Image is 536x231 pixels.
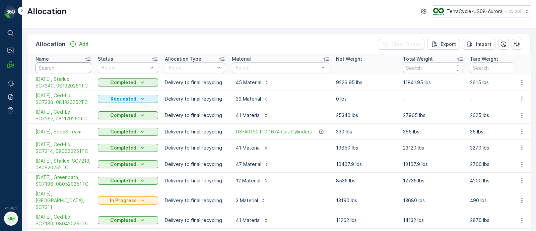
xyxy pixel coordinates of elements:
p: 45 Material [236,79,261,86]
p: 2870 lbs [470,217,530,224]
p: 41 Material [236,217,261,224]
p: - [470,96,530,102]
p: Total Weight [403,56,433,62]
p: - [403,96,463,102]
button: In Progress [98,196,158,205]
td: Delivery to final recycling [161,74,228,91]
p: 2625 lbs [470,112,530,119]
p: 47 Material [236,161,261,168]
a: 08/08/25, Ced-Lo, SC7214, 080620251TC [36,141,91,155]
span: [DATE], Ced-Lo, SC7180, 080420251TC [36,214,91,227]
input: Search [470,62,530,73]
button: 39 Material [232,94,273,104]
p: TerraCycle-US08-Aurora [447,8,503,15]
p: 2615 lbs [470,79,530,86]
div: MM [6,213,16,224]
p: 13107.9 lbs [403,161,463,168]
input: Search [403,62,463,73]
p: Clear Filters [391,41,420,48]
button: Completed [98,216,158,224]
p: Allocation [27,6,67,17]
button: 12 Material [232,175,272,186]
span: [DATE], Ced-Lo, SC7267, 081120251TC [36,109,91,122]
button: Export [427,39,460,50]
span: [DATE], Starlux, SC7340, 081320251TC [36,76,91,89]
p: 39 Material [236,96,261,102]
a: 08/01/25, SodaStream [36,128,91,135]
p: Completed [110,128,136,135]
td: Delivery to final recycling [161,189,228,212]
input: Search [36,62,91,73]
p: Allocation Type [165,56,201,62]
p: 365 lbs [403,128,463,135]
span: [DATE], SodaStream [36,128,91,135]
p: 2700 lbs [470,161,530,168]
td: Delivery to final recycling [161,124,228,140]
img: logo [4,5,17,19]
p: Completed [110,177,136,184]
p: Net Weight [336,56,362,62]
p: Select [102,64,148,71]
button: 41 Material [232,215,273,226]
p: ( -05:00 ) [505,9,521,14]
td: Delivery to final recycling [161,140,228,156]
span: [DATE], [GEOGRAPHIC_DATA], SC7211 [36,190,91,211]
p: 330 lbs [336,128,396,135]
a: 08/12/25, Ced-Lo, SC7267, 081120251TC [36,109,91,122]
p: Completed [110,145,136,151]
button: Completed [98,78,158,86]
td: Delivery to final recycling [161,212,228,229]
span: v 1.48.1 [4,206,17,210]
button: 45 Material [232,77,273,88]
p: 11841.95 lbs [403,79,463,86]
p: Select [236,64,319,71]
button: Import [463,39,495,50]
p: 35 lbs [470,128,530,135]
p: Requested [111,96,136,102]
p: 4200 lbs [470,177,530,184]
p: 41 Material [236,112,261,119]
p: Completed [110,161,136,168]
p: 14132 lbs [403,217,463,224]
a: 08/07/25, Greenpath, SC7196, 080520251TC [36,174,91,187]
button: Completed [98,111,158,119]
p: Status [98,56,113,62]
p: 10407.9 lbs [336,161,396,168]
button: Requested [98,95,158,103]
a: 08/05/25, Mid America, SC7211 [36,190,91,211]
p: 0 lbs [336,96,396,102]
p: 12 Material [236,177,260,184]
p: Allocation [36,40,66,49]
a: 08/08/25, Starlux, SC7213, 080620252TC [36,158,91,171]
a: 08/14/25, Starlux, SC7340, 081320251TC [36,76,91,89]
p: 41 Material [236,145,261,151]
p: 13190 lbs [336,197,396,204]
p: Select [169,64,215,71]
p: 23120 lbs [403,145,463,151]
img: image_ci7OI47.png [433,8,444,15]
p: Completed [110,79,136,86]
a: 08/06/25, Ced-Lo, SC7180, 080420251TC [36,214,91,227]
a: US-A0190 I C01674 Gas Cylinders [236,128,312,135]
button: Add [67,40,91,48]
button: 3 Material [232,195,270,206]
p: 12735 lbs [403,177,463,184]
button: Clear Filters [378,39,424,50]
span: [DATE], Ced-Lo, SC7338, 081320252TC [36,92,91,106]
button: Completed [98,128,158,136]
p: 25340 lbs [336,112,396,119]
td: Delivery to final recycling [161,107,228,124]
td: Delivery to final recycling [161,156,228,173]
span: [DATE], Greenpath, SC7196, 080520251TC [36,174,91,187]
p: 19850 lbs [336,145,396,151]
p: Material [232,56,251,62]
button: 41 Material [232,142,273,153]
button: Completed [98,177,158,185]
button: Completed [98,144,158,152]
span: [DATE], Starlux, SC7213, 080620252TC [36,158,91,171]
p: 490 lbs [470,197,530,204]
p: Completed [110,112,136,119]
p: Name [36,56,49,62]
p: 9226.95 lbs [336,79,396,86]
